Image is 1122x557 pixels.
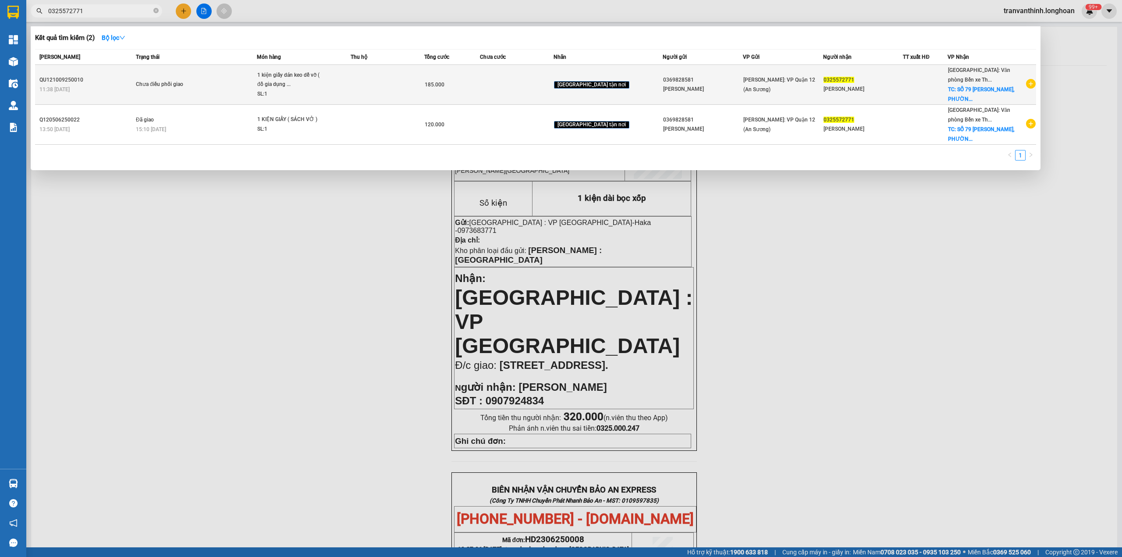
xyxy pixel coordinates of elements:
[136,54,160,60] span: Trạng thái
[824,85,903,94] div: [PERSON_NAME]
[554,121,629,129] span: [GEOGRAPHIC_DATA] tận nơi
[136,117,154,123] span: Đã giao
[554,54,566,60] span: Nhãn
[1015,150,1025,160] a: 1
[425,82,444,88] span: 185.000
[9,539,18,547] span: message
[9,57,18,66] img: warehouse-icon
[743,77,815,93] span: [PERSON_NAME]: VP Quận 12 (An Sương)
[35,33,95,43] h3: Kết quả tìm kiếm ( 2 )
[424,54,449,60] span: Tổng cước
[9,101,18,110] img: warehouse-icon
[136,126,166,132] span: 15:10 [DATE]
[1007,152,1012,157] span: left
[824,77,854,83] span: 0325572771
[119,35,125,41] span: down
[554,81,629,89] span: [GEOGRAPHIC_DATA] tận nơi
[95,31,132,45] button: Bộ lọcdown
[1026,150,1036,161] li: Next Page
[257,115,323,125] div: 1 KIỆN GIẤY ( SÁCH VỞ )
[1028,152,1033,157] span: right
[1005,150,1015,161] button: left
[663,75,742,85] div: 0369828581
[7,6,19,19] img: logo-vxr
[351,54,367,60] span: Thu hộ
[948,67,1011,83] span: [GEOGRAPHIC_DATA]: Văn phòng Bến xe Th...
[663,54,687,60] span: Người gửi
[1026,119,1036,129] span: plus-circle
[903,54,930,60] span: TT xuất HĐ
[39,115,133,125] div: Q120506250022
[39,75,133,85] div: QU121009250010
[48,6,152,16] input: Tìm tên, số ĐT hoặc mã đơn
[1026,79,1036,89] span: plus-circle
[102,34,125,41] strong: Bộ lọc
[9,79,18,88] img: warehouse-icon
[9,35,18,44] img: dashboard-icon
[39,86,70,93] span: 11:38 [DATE]
[823,54,852,60] span: Người nhận
[824,117,854,123] span: 0325572771
[663,125,742,134] div: [PERSON_NAME]
[743,117,815,132] span: [PERSON_NAME]: VP Quận 12 (An Sương)
[1026,150,1036,161] button: right
[136,80,202,89] div: Chưa điều phối giao
[39,126,70,132] span: 13:50 [DATE]
[743,54,760,60] span: VP Gửi
[9,479,18,488] img: warehouse-icon
[153,8,159,13] span: close-circle
[663,85,742,94] div: [PERSON_NAME]
[257,71,323,89] div: 1 kiện giấy dán keo dễ vỡ ( đồ gia dụng ...
[9,499,18,507] span: question-circle
[9,519,18,527] span: notification
[948,107,1011,123] span: [GEOGRAPHIC_DATA]: Văn phòng Bến xe Th...
[948,54,969,60] span: VP Nhận
[948,86,1015,102] span: TC: SỐ 79 [PERSON_NAME], PHƯỜN...
[9,123,18,132] img: solution-icon
[1005,150,1015,161] li: Previous Page
[663,115,742,125] div: 0369828581
[257,125,323,134] div: SL: 1
[948,126,1015,142] span: TC: SỐ 79 [PERSON_NAME], PHƯỜN...
[257,54,281,60] span: Món hàng
[480,54,506,60] span: Chưa cước
[257,89,323,99] div: SL: 1
[39,54,80,60] span: [PERSON_NAME]
[36,8,43,14] span: search
[153,7,159,15] span: close-circle
[824,125,903,134] div: [PERSON_NAME]
[425,121,444,128] span: 120.000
